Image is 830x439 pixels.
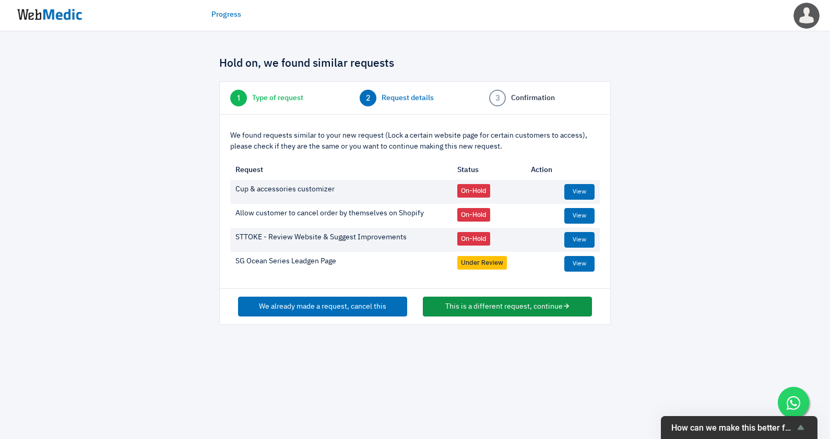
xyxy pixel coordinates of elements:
a: 2 Request details [360,90,470,106]
p: We found requests similar to your new request (Lock a certain website page for certain customers ... [230,130,600,152]
span: Under Review [457,256,507,270]
a: 3 Confirmation [489,90,600,106]
span: How can we make this better for you? [671,423,795,433]
span: Type of request [252,93,303,104]
a: View [564,184,595,200]
span: 3 [489,90,506,106]
span: 2 [360,90,376,106]
th: Status [452,161,526,180]
span: 1 [230,90,247,106]
th: Action [526,161,600,180]
button: Show survey - How can we make this better for you? [671,421,807,434]
th: Request [230,161,452,180]
span: On-Hold [457,184,490,198]
span: On-Hold [457,232,490,246]
a: Progress [211,9,241,20]
td: STTOKE - Review Website & Suggest Improvements [230,228,452,252]
td: Allow customer to cancel order by themselves on Shopify [230,204,452,228]
span: On-Hold [457,208,490,222]
a: View [564,208,595,224]
button: This is a different request, continue [423,297,592,316]
td: SG Ocean Series Leadgen Page [230,252,452,276]
a: View [564,256,595,272]
h4: Hold on, we found similar requests [219,57,611,71]
td: Cup & accessories customizer [230,180,452,204]
button: We already made a request, cancel this [238,297,407,316]
a: View [564,232,595,248]
span: Confirmation [511,93,555,104]
a: 1 Type of request [230,90,341,106]
span: Request details [382,93,434,104]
